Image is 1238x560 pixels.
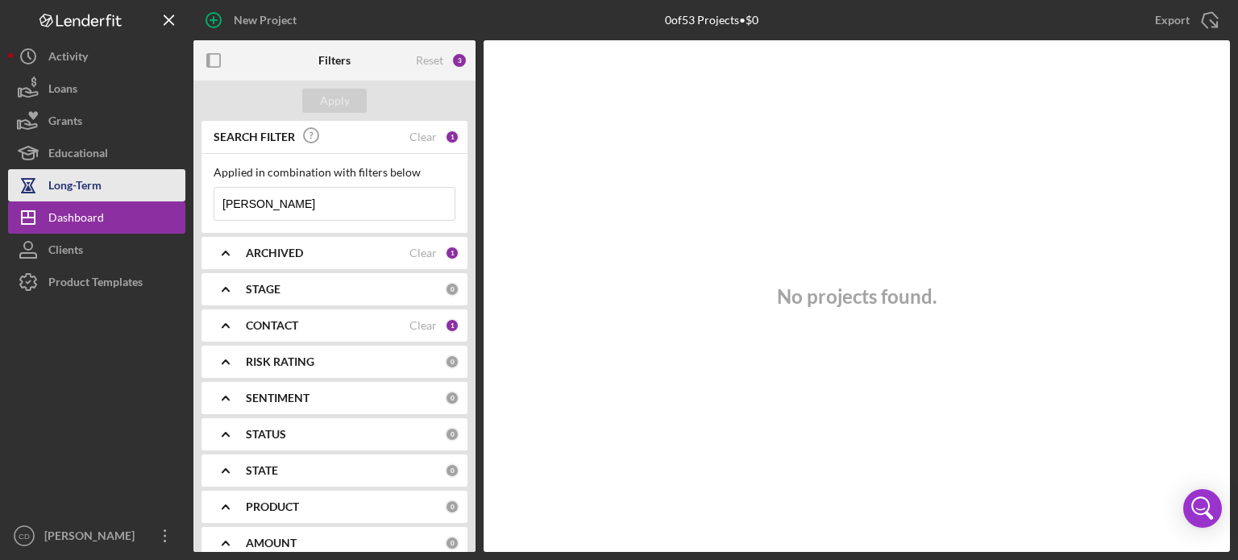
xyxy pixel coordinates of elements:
[8,201,185,234] button: Dashboard
[445,536,459,550] div: 0
[246,428,286,441] b: STATUS
[246,500,299,513] b: PRODUCT
[48,234,83,270] div: Clients
[1139,4,1230,36] button: Export
[246,537,297,550] b: AMOUNT
[445,282,459,297] div: 0
[48,266,143,302] div: Product Templates
[445,427,459,442] div: 0
[8,520,185,552] button: CD[PERSON_NAME]
[409,247,437,259] div: Clear
[445,391,459,405] div: 0
[445,318,459,333] div: 1
[214,131,295,143] b: SEARCH FILTER
[1155,4,1190,36] div: Export
[8,137,185,169] button: Educational
[48,40,88,77] div: Activity
[445,463,459,478] div: 0
[8,105,185,137] button: Grants
[246,392,309,404] b: SENTIMENT
[246,283,280,296] b: STAGE
[416,54,443,67] div: Reset
[48,105,82,141] div: Grants
[246,355,314,368] b: RISK RATING
[445,246,459,260] div: 1
[409,319,437,332] div: Clear
[318,54,351,67] b: Filters
[665,14,758,27] div: 0 of 53 Projects • $0
[234,4,297,36] div: New Project
[409,131,437,143] div: Clear
[445,355,459,369] div: 0
[8,234,185,266] button: Clients
[19,532,30,541] text: CD
[1183,489,1222,528] div: Open Intercom Messenger
[40,520,145,556] div: [PERSON_NAME]
[214,166,455,179] div: Applied in combination with filters below
[246,319,298,332] b: CONTACT
[8,266,185,298] button: Product Templates
[246,464,278,477] b: STATE
[48,201,104,238] div: Dashboard
[246,247,303,259] b: ARCHIVED
[8,169,185,201] button: Long-Term
[445,500,459,514] div: 0
[777,285,937,308] h3: No projects found.
[8,73,185,105] button: Loans
[48,137,108,173] div: Educational
[193,4,313,36] button: New Project
[302,89,367,113] button: Apply
[451,52,467,68] div: 3
[48,169,102,205] div: Long-Term
[48,73,77,109] div: Loans
[320,89,350,113] div: Apply
[445,130,459,144] div: 1
[8,40,185,73] button: Activity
